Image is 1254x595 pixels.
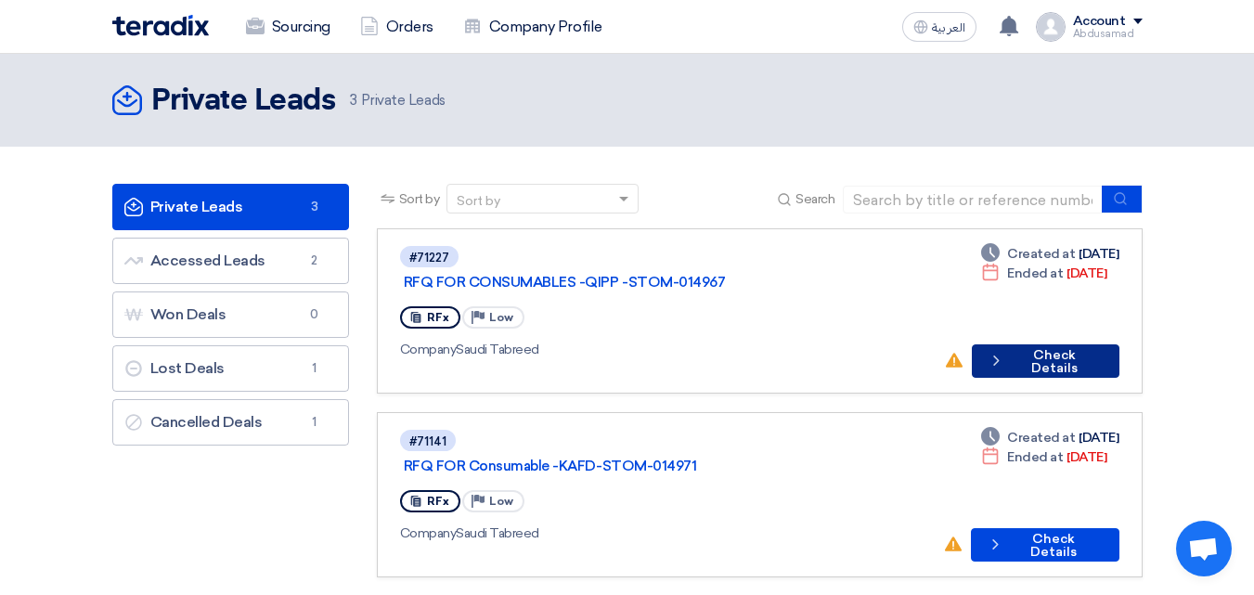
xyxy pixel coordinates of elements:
div: [DATE] [981,244,1118,264]
a: Open chat [1176,521,1232,576]
span: Private Leads [350,90,445,111]
span: 3 [350,92,357,109]
div: [DATE] [981,264,1106,283]
span: 3 [304,198,326,216]
a: Private Leads3 [112,184,349,230]
span: 2 [304,252,326,270]
span: RFx [427,311,449,324]
span: Company [400,342,457,357]
a: RFQ FOR Consumable -KAFD-STOM-014971 [404,458,868,474]
div: Abdusamad [1073,29,1143,39]
span: 0 [304,305,326,324]
span: Low [489,495,513,508]
a: RFQ FOR CONSUMABLES -QIPP -STOM-014967 [404,274,868,291]
span: 1 [304,359,326,378]
button: Check Details [972,344,1119,378]
a: Accessed Leads2 [112,238,349,284]
a: Cancelled Deals1 [112,399,349,446]
button: العربية [902,12,976,42]
span: 1 [304,413,326,432]
div: [DATE] [981,428,1118,447]
div: Sort by [457,191,500,211]
span: RFx [427,495,449,508]
a: Sourcing [231,6,345,47]
a: Orders [345,6,448,47]
a: Lost Deals1 [112,345,349,392]
span: Created at [1007,244,1075,264]
button: Check Details [971,528,1118,562]
span: Ended at [1007,264,1063,283]
span: Search [795,189,834,209]
span: Sort by [399,189,440,209]
a: Won Deals0 [112,291,349,338]
div: [DATE] [981,447,1106,467]
img: Teradix logo [112,15,209,36]
div: Account [1073,14,1126,30]
span: العربية [932,21,965,34]
span: Company [400,525,457,541]
div: Saudi Tabreed [400,340,929,359]
span: Ended at [1007,447,1063,467]
div: #71141 [409,435,446,447]
span: Low [489,311,513,324]
input: Search by title or reference number [843,186,1103,213]
span: Created at [1007,428,1075,447]
h2: Private Leads [151,83,336,120]
div: Saudi Tabreed [400,524,929,543]
div: #71227 [409,252,449,264]
a: Company Profile [448,6,617,47]
img: profile_test.png [1036,12,1066,42]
